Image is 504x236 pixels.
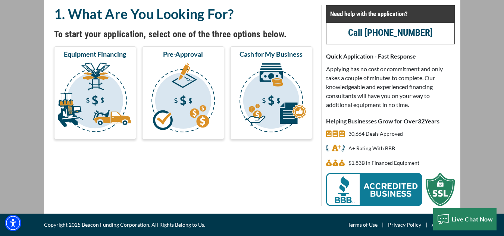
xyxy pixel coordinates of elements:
[54,28,312,41] h4: To start your application, select one of the three options below.
[240,50,303,59] span: Cash for My Business
[232,62,311,136] img: Cash for My Business
[348,220,378,229] a: Terms of Use
[326,173,455,206] img: BBB Acredited Business and SSL Protection
[144,62,223,136] img: Pre-Approval
[64,50,126,59] span: Equipment Financing
[54,5,312,22] h2: 1. What Are You Looking For?
[421,220,432,229] span: |
[5,215,21,231] div: Accessibility Menu
[54,46,136,139] button: Equipment Financing
[330,9,451,18] p: Need help with the application?
[163,50,203,59] span: Pre-Approval
[142,46,224,139] button: Pre-Approval
[433,208,497,230] button: Live Chat Now
[388,220,421,229] a: Privacy Policy
[452,215,493,223] span: Live Chat Now
[326,52,455,61] p: Quick Application - Fast Response
[326,117,455,126] p: Helping Businesses Grow for Over Years
[378,220,388,229] span: |
[432,220,460,229] a: Attributions
[348,144,395,153] p: A+ Rating With BBB
[230,46,312,139] button: Cash for My Business
[348,27,433,38] a: call (847) 897-2499
[348,158,419,167] p: $1,832,118,103 in Financed Equipment
[418,117,425,125] span: 32
[56,62,135,136] img: Equipment Financing
[326,64,455,109] p: Applying has no cost or commitment and only takes a couple of minutes to complete. Our knowledgea...
[348,129,403,138] p: 30,664 Deals Approved
[44,220,205,229] span: Copyright 2025 Beacon Funding Corporation. All Rights Belong to Us.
